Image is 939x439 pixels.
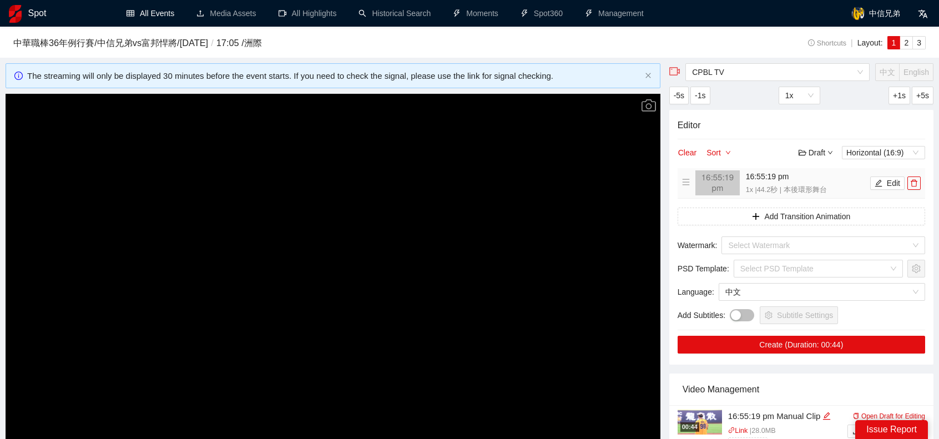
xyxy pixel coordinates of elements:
span: folder-open [799,149,806,157]
span: link [728,427,735,434]
img: avatar [851,7,865,20]
p: | 28.0 MB [728,426,839,437]
a: tableAll Events [127,9,174,18]
a: thunderboltMoments [453,9,498,18]
div: 00:44 [680,422,699,432]
button: +5s [912,87,933,104]
a: thunderboltManagement [585,9,644,18]
span: 1 [892,38,896,47]
span: copy [853,413,860,420]
a: searchHistorical Search [359,9,431,18]
span: plus [752,213,760,221]
span: Layout: [857,38,883,47]
button: settingSubtitle Settings [760,306,838,324]
span: Language : [678,286,714,298]
button: delete [907,176,921,190]
span: / [208,38,216,48]
span: Watermark : [678,239,718,251]
span: 1x [785,87,814,104]
span: edit [822,412,831,420]
button: -1s [690,87,710,104]
span: edit [875,179,882,188]
button: Clear [678,146,697,159]
button: +1s [888,87,910,104]
span: download [852,427,860,436]
span: down [725,150,731,157]
button: Sortdown [706,146,731,159]
span: -1s [695,89,705,102]
span: down [827,150,833,155]
button: close [645,72,652,79]
span: 中文 [880,68,895,77]
div: Issue Report [855,420,928,439]
div: Edit [822,410,831,423]
a: video-cameraAll Highlights [279,9,337,18]
span: -5s [674,89,684,102]
div: The streaming will only be displayed 30 minutes before the event starts. If you need to check the... [27,69,640,83]
h4: Editor [678,118,925,132]
span: info-circle [808,39,815,47]
span: delete [908,179,920,187]
span: Horizontal (16:9) [846,147,921,159]
button: setting [907,260,925,277]
h3: 中華職棒36年例行賽 / 中信兄弟 vs 富邦悍將 / [DATE] 17:05 / 洲際 [13,36,743,51]
span: 3 [917,38,921,47]
img: 37135211-3bf4-4759-abf5-7f27f5a5ef7e.jpg [678,410,722,435]
span: CPBL TV [692,64,863,80]
span: +1s [893,89,906,102]
img: logo [9,5,22,23]
button: editEdit [870,176,905,190]
button: plusAdd Transition Animation [678,208,925,225]
button: Create (Duration: 00:44) [678,336,925,354]
div: Video Management [683,374,920,405]
p: 1x | 44.2 秒 | 本後環形舞台 [746,185,867,196]
a: Open Draft for Editing [853,412,925,420]
span: +5s [916,89,929,102]
span: menu [682,178,690,186]
span: Shortcuts [808,39,846,47]
span: video-camera [669,66,680,77]
span: info-circle [14,72,23,80]
img: 160x90.png [695,170,740,195]
span: Add Subtitles : [678,309,725,321]
a: thunderboltSpot360 [521,9,563,18]
h4: 16:55:19 pm [746,170,867,183]
a: uploadMedia Assets [196,9,256,18]
span: 2 [904,38,908,47]
span: English [903,68,929,77]
span: | [851,38,853,47]
div: Draft [799,147,833,159]
div: 16:55:19 pm Manual Clip [728,410,839,423]
button: -5s [669,87,689,104]
a: linkLink [728,427,748,435]
span: 中文 [725,284,918,300]
span: PSD Template : [678,263,729,275]
button: downloadSRT [847,425,885,438]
